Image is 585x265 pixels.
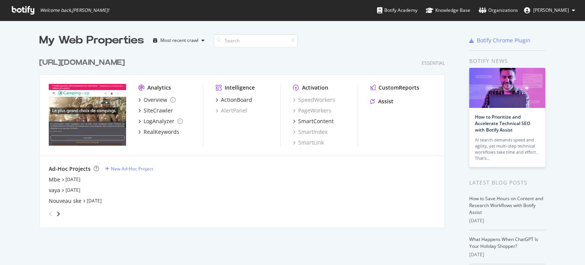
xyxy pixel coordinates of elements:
a: New Ad-Hoc Project [105,165,153,172]
div: SmartContent [298,117,334,125]
div: LogAnalyzer [144,117,174,125]
input: Search [214,34,297,47]
div: Organizations [479,6,518,14]
span: frédéric kinzi [533,7,569,13]
div: Assist [378,98,393,105]
div: Latest Blog Posts [469,178,546,187]
a: Botify Chrome Plugin [469,37,531,44]
a: [DATE] [66,187,80,193]
a: [DATE] [66,176,80,183]
a: SpeedWorkers [293,96,335,104]
div: angle-left [46,208,56,220]
a: PageWorkers [293,107,331,114]
div: Overview [144,96,167,104]
div: Ad-Hoc Projects [49,165,91,173]
a: vaya [49,186,60,194]
a: What Happens When ChatGPT Is Your Holiday Shopper? [469,236,538,249]
a: AlertPanel [216,107,247,114]
div: [DATE] [469,217,546,224]
a: RealKeywords [138,128,179,136]
div: My Web Properties [39,33,144,48]
a: How to Save Hours on Content and Research Workflows with Botify Assist [469,195,543,215]
div: SiteCrawler [144,107,173,114]
a: Overview [138,96,176,104]
a: SiteCrawler [138,107,173,114]
div: AI search demands speed and agility, yet multi-step technical workflows take time and effort. Tha... [475,137,540,161]
a: Nouveau ske [49,197,82,205]
a: How to Prioritize and Accelerate Technical SEO with Botify Assist [475,114,530,133]
div: [URL][DOMAIN_NAME] [39,57,125,68]
div: Knowledge Base [426,6,470,14]
a: SmartLink [293,139,324,146]
div: Most recent crawl [160,38,198,43]
div: Analytics [147,84,171,92]
div: Intelligence [225,84,255,92]
a: Mbe [49,176,60,183]
a: SmartIndex [293,128,328,136]
div: RealKeywords [144,128,179,136]
div: Botify Academy [377,6,417,14]
div: grid [39,48,451,227]
div: Activation [302,84,328,92]
span: Welcome back, [PERSON_NAME] ! [40,7,109,13]
a: [DATE] [87,198,102,204]
div: angle-right [56,210,61,218]
a: [URL][DOMAIN_NAME] [39,57,128,68]
div: CustomReports [379,84,419,92]
div: ActionBoard [221,96,252,104]
img: How to Prioritize and Accelerate Technical SEO with Botify Assist [469,68,545,108]
div: [DATE] [469,251,546,258]
a: CustomReports [370,84,419,92]
a: ActionBoard [216,96,252,104]
a: Assist [370,98,393,105]
button: Most recent crawl [150,34,208,47]
div: New Ad-Hoc Project [111,165,153,172]
button: [PERSON_NAME] [518,4,581,16]
img: fr.camping-and-co.com [49,84,126,146]
a: SmartContent [293,117,334,125]
div: Botify Chrome Plugin [477,37,531,44]
a: LogAnalyzer [138,117,183,125]
div: Botify news [469,57,546,65]
div: Essential [422,60,445,66]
